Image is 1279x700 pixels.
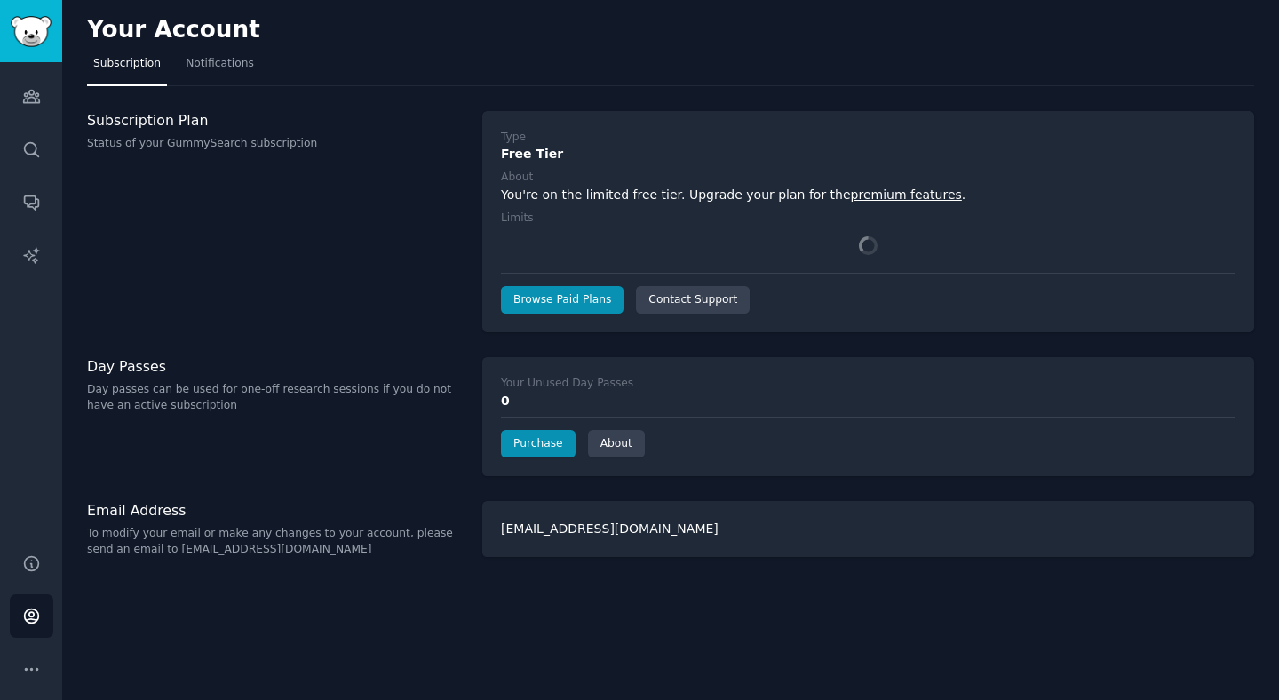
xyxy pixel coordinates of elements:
[87,50,167,86] a: Subscription
[11,16,52,47] img: GummySearch logo
[87,111,464,130] h3: Subscription Plan
[93,56,161,72] span: Subscription
[501,211,534,227] div: Limits
[87,357,464,376] h3: Day Passes
[482,501,1254,557] div: [EMAIL_ADDRESS][DOMAIN_NAME]
[179,50,260,86] a: Notifications
[588,430,645,458] a: About
[87,501,464,520] h3: Email Address
[87,136,464,152] p: Status of your GummySearch subscription
[186,56,254,72] span: Notifications
[501,170,533,186] div: About
[636,286,750,314] a: Contact Support
[87,16,260,44] h2: Your Account
[501,430,576,458] a: Purchase
[501,186,1235,204] div: You're on the limited free tier. Upgrade your plan for the .
[87,382,464,413] p: Day passes can be used for one-off research sessions if you do not have an active subscription
[501,392,1235,410] div: 0
[87,526,464,557] p: To modify your email or make any changes to your account, please send an email to [EMAIL_ADDRESS]...
[501,376,633,392] div: Your Unused Day Passes
[851,187,962,202] a: premium features
[501,145,1235,163] div: Free Tier
[501,286,624,314] a: Browse Paid Plans
[501,130,526,146] div: Type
